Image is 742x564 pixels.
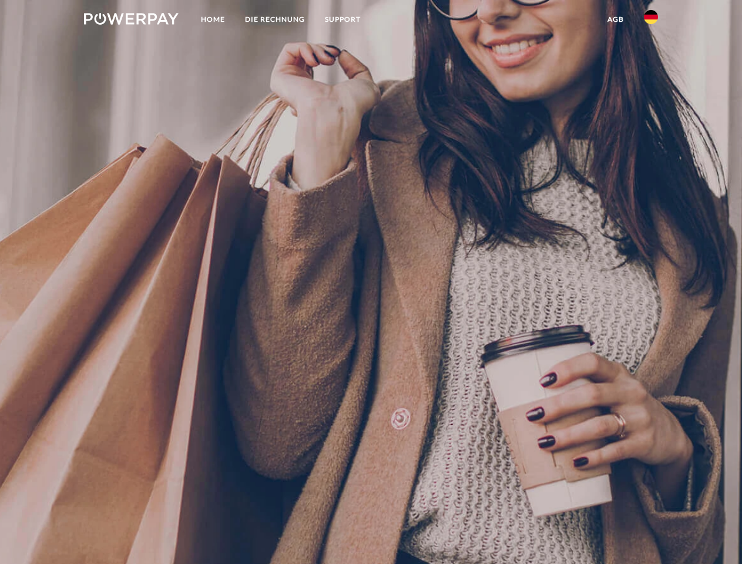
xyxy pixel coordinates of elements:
[315,9,371,30] a: SUPPORT
[235,9,315,30] a: DIE RECHNUNG
[644,10,658,24] img: de
[597,9,634,30] a: agb
[191,9,235,30] a: Home
[84,13,179,25] img: logo-powerpay-white.svg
